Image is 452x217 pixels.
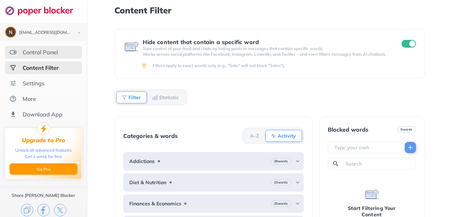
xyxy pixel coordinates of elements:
[129,180,166,185] b: Diet & Nutrition
[10,49,17,56] img: features.svg
[23,49,58,56] div: Control Panel
[328,126,368,133] div: Blocked words
[123,133,178,139] div: Categories & words
[37,204,50,216] img: facebook.svg
[37,122,50,135] img: upgrade-to-pro.svg
[15,147,72,153] div: Unlock all advanced features
[270,133,276,139] img: Activity
[278,134,296,138] b: Activity
[153,63,415,68] div: Filters apply to exact words only (e.g., "Sale" will not block "Sales").
[400,127,412,132] b: 0 words
[25,153,62,160] div: Get 1 week for free
[19,30,71,35] div: nickcartertrill@gmail.com
[334,144,399,151] input: Type your own
[10,163,77,175] button: Go Pro
[10,80,17,87] img: settings.svg
[23,111,63,118] div: Download App
[22,137,65,144] div: Upgrade to Pro
[23,64,59,71] div: Content Filter
[23,95,36,102] div: More
[129,95,141,100] b: Filter
[143,52,388,57] p: Works across social platforms like Facebook, Instagram, LinkedIn, and Twitter – and even filters ...
[274,159,288,164] b: 29 words
[10,111,17,118] img: download-app.svg
[129,158,155,164] b: Addictions
[5,6,81,16] img: logo-webpage.svg
[121,95,127,100] img: Filter
[152,95,158,100] img: Statistic
[21,204,33,216] img: copy.svg
[143,46,388,52] p: Take control of your feed and chats by hiding posts or messages that contain specific words.
[54,204,66,216] img: x.svg
[250,134,259,138] b: A-Z
[6,27,16,37] img: ACg8ocKIB2u7YWprc6uStyJ-g-wWF2epEe8EQGyTh7Y61D_TqovGHQ=s96-c
[345,160,413,167] input: Search
[129,201,181,206] b: Finances & Economics
[75,29,83,36] img: chevron-bottom-black.svg
[159,95,179,100] b: Statistic
[12,193,75,198] div: Share [PERSON_NAME] Blocker
[10,95,17,102] img: about.svg
[23,80,44,87] div: Settings
[114,6,424,15] h1: Content Filter
[274,201,288,206] b: 25 words
[274,180,288,185] b: 23 words
[10,64,17,71] img: social-selected.svg
[143,39,388,45] div: Hide content that contain a specific word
